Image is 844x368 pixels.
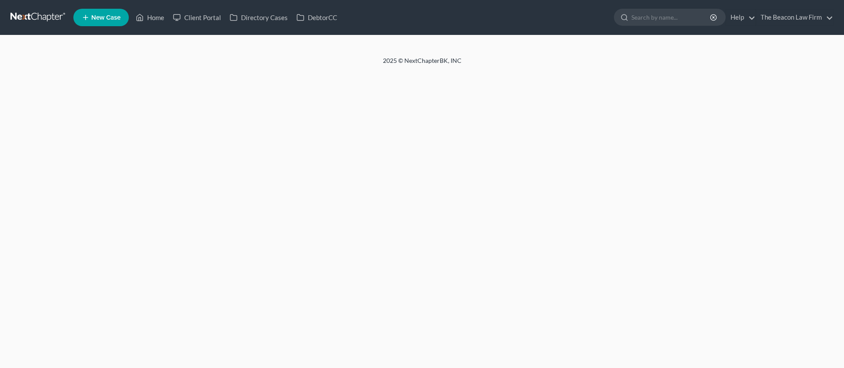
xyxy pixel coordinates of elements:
span: New Case [91,14,121,21]
a: Help [726,10,755,25]
input: Search by name... [631,9,711,25]
a: Home [131,10,169,25]
div: 2025 © NextChapterBK, INC [173,56,671,72]
a: Directory Cases [225,10,292,25]
a: DebtorCC [292,10,341,25]
a: Client Portal [169,10,225,25]
a: The Beacon Law Firm [756,10,833,25]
